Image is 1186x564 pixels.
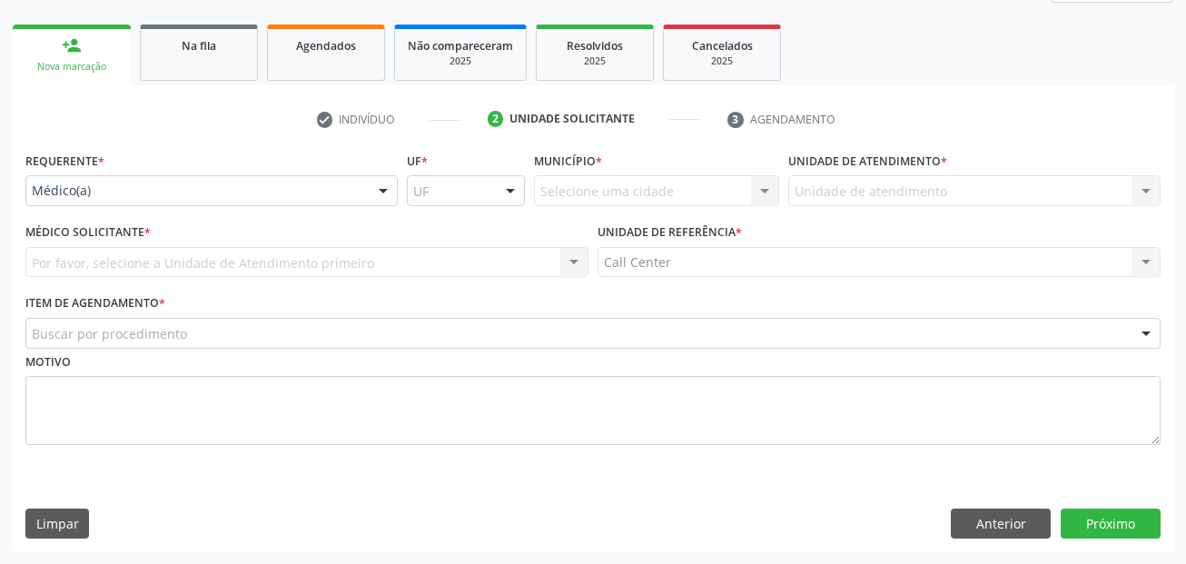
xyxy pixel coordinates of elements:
span: Na fila [182,38,216,54]
label: Município [534,147,602,175]
label: Unidade de atendimento [788,147,947,175]
label: UF [407,147,428,175]
span: Buscar por procedimento [32,324,187,343]
button: Próximo [1061,509,1161,539]
span: UF [413,182,429,201]
span: Não compareceram [408,38,513,54]
span: Resolvidos [567,38,623,54]
div: 2025 [677,54,767,68]
div: 2 [488,111,504,127]
button: Anterior [951,509,1051,539]
label: Médico Solicitante [25,219,151,247]
label: Motivo [25,349,71,377]
div: person_add [62,35,82,55]
button: Limpar [25,509,89,539]
div: Nova marcação [25,60,118,74]
div: 2025 [408,54,513,68]
label: Requerente [25,147,104,175]
div: 2025 [549,54,640,68]
div: Unidade solicitante [509,111,635,127]
span: Agendados [296,38,356,54]
label: Unidade de referência [598,219,742,247]
span: Cancelados [692,38,753,54]
span: Médico(a) [32,182,361,200]
label: Item de agendamento [25,290,165,318]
